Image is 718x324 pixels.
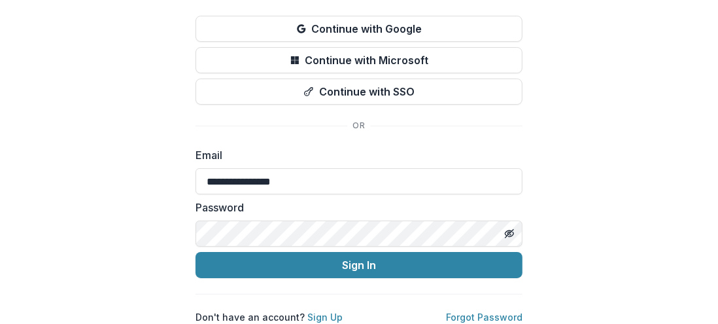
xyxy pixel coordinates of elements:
[196,16,522,42] button: Continue with Google
[196,47,522,73] button: Continue with Microsoft
[196,147,515,163] label: Email
[196,79,522,105] button: Continue with SSO
[196,200,515,215] label: Password
[196,252,522,278] button: Sign In
[499,223,520,244] button: Toggle password visibility
[446,312,522,323] a: Forgot Password
[196,310,343,324] p: Don't have an account?
[307,312,343,323] a: Sign Up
